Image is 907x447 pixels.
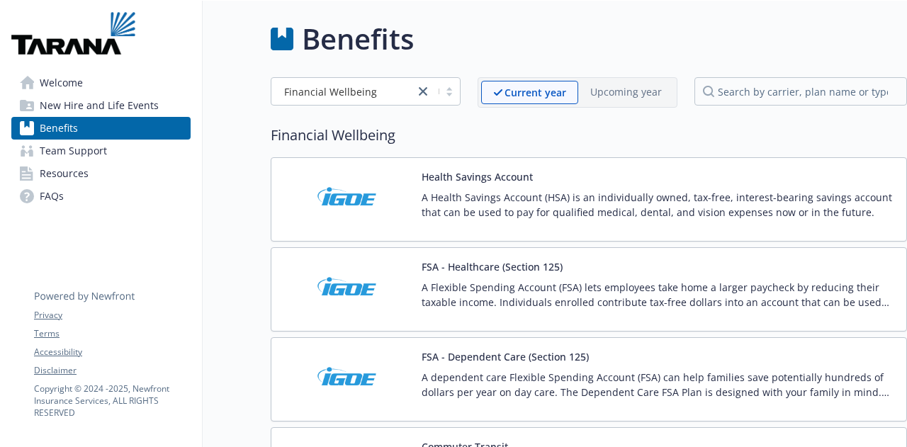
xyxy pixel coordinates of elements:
[40,117,78,140] span: Benefits
[40,162,89,185] span: Resources
[422,370,895,400] p: A dependent care Flexible Spending Account (FSA) can help families save potentially hundreds of d...
[34,309,190,322] a: Privacy
[422,169,533,184] button: Health Savings Account
[40,140,107,162] span: Team Support
[11,162,191,185] a: Resources
[34,327,190,340] a: Terms
[11,94,191,117] a: New Hire and Life Events
[34,346,190,358] a: Accessibility
[11,72,191,94] a: Welcome
[284,84,377,99] span: Financial Wellbeing
[11,117,191,140] a: Benefits
[415,83,432,100] a: close
[505,85,566,100] p: Current year
[34,364,190,377] a: Disclaimer
[694,77,907,106] input: search by carrier, plan name or type
[422,259,563,274] button: FSA - Healthcare (Section 125)
[283,169,410,230] img: Igoe & Company Inc. carrier logo
[11,185,191,208] a: FAQs
[422,349,589,364] button: FSA - Dependent Care (Section 125)
[422,280,895,310] p: A Flexible Spending Account (FSA) lets employees take home a larger paycheck by reducing their ta...
[40,185,64,208] span: FAQs
[34,383,190,419] p: Copyright © 2024 - 2025 , Newfront Insurance Services, ALL RIGHTS RESERVED
[40,72,83,94] span: Welcome
[40,94,159,117] span: New Hire and Life Events
[271,125,907,146] h2: Financial Wellbeing
[422,190,895,220] p: A Health Savings Account (HSA) is an individually owned, tax-free, interest-bearing savings accou...
[283,259,410,319] img: Igoe & Company Inc. carrier logo
[302,18,414,60] h1: Benefits
[11,140,191,162] a: Team Support
[283,349,410,409] img: Igoe & Company Inc. carrier logo
[578,81,674,104] span: Upcoming year
[590,84,662,99] p: Upcoming year
[278,84,407,99] span: Financial Wellbeing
